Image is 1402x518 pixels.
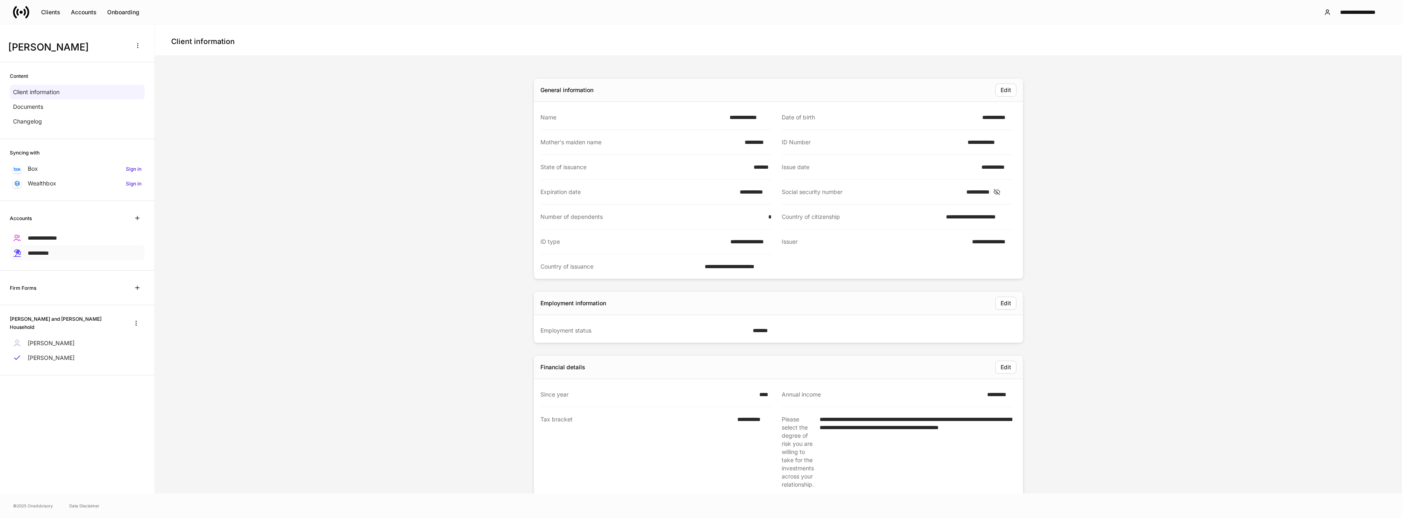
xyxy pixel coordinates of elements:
button: Clients [36,6,66,19]
button: Edit [995,361,1016,374]
h6: Firm Forms [10,284,36,292]
div: Tax bracket [540,415,732,488]
div: Social security number [782,188,961,196]
p: Documents [13,103,43,111]
p: [PERSON_NAME] [28,339,75,347]
div: Onboarding [107,9,139,15]
div: Expiration date [540,188,735,196]
div: Edit [1001,87,1011,93]
div: Employment information [540,299,606,307]
span: © 2025 OneAdvisory [13,503,53,509]
p: Wealthbox [28,179,56,187]
div: Country of issuance [540,262,700,271]
div: State of issuance [540,163,749,171]
div: ID Number [782,138,963,146]
h3: [PERSON_NAME] [8,41,126,54]
img: oYqM9ojoZLfzCHUefNbBcWHcyDPbQKagtYciMC8pFl3iZXy3dU33Uwy+706y+0q2uJ1ghNQf2OIHrSh50tUd9HaB5oMc62p0G... [14,167,20,171]
a: [PERSON_NAME] [10,336,145,350]
p: Client information [13,88,60,96]
h6: Sign in [126,165,141,173]
a: WealthboxSign in [10,176,145,191]
div: ID type [540,238,725,246]
p: Box [28,165,38,173]
button: Edit [995,84,1016,97]
h6: Content [10,72,28,80]
a: [PERSON_NAME] [10,350,145,365]
h6: Accounts [10,214,32,222]
div: Accounts [71,9,97,15]
div: Name [540,113,725,121]
a: Documents [10,99,145,114]
div: Edit [1001,300,1011,306]
div: Number of dependents [540,213,763,221]
div: Issuer [782,238,967,246]
div: General information [540,86,593,94]
a: Changelog [10,114,145,129]
p: Changelog [13,117,42,126]
button: Accounts [66,6,102,19]
p: [PERSON_NAME] [28,354,75,362]
div: Country of citizenship [782,213,941,221]
div: Mother's maiden name [540,138,740,146]
div: Financial details [540,363,585,371]
div: Clients [41,9,60,15]
div: Edit [1001,364,1011,370]
div: Date of birth [782,113,977,121]
button: Onboarding [102,6,145,19]
h6: Sign in [126,180,141,187]
div: Employment status [540,326,748,335]
a: Client information [10,85,145,99]
h6: Syncing with [10,149,40,157]
div: Annual income [782,390,982,399]
h4: Client information [171,37,235,46]
div: Please select the degree of risk you are willing to take for the investments across your relation... [782,415,815,489]
div: Issue date [782,163,977,171]
div: Since year [540,390,754,399]
a: BoxSign in [10,161,145,176]
a: Data Disclaimer [69,503,99,509]
h6: [PERSON_NAME] and [PERSON_NAME] Household [10,315,121,331]
button: Edit [995,297,1016,310]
